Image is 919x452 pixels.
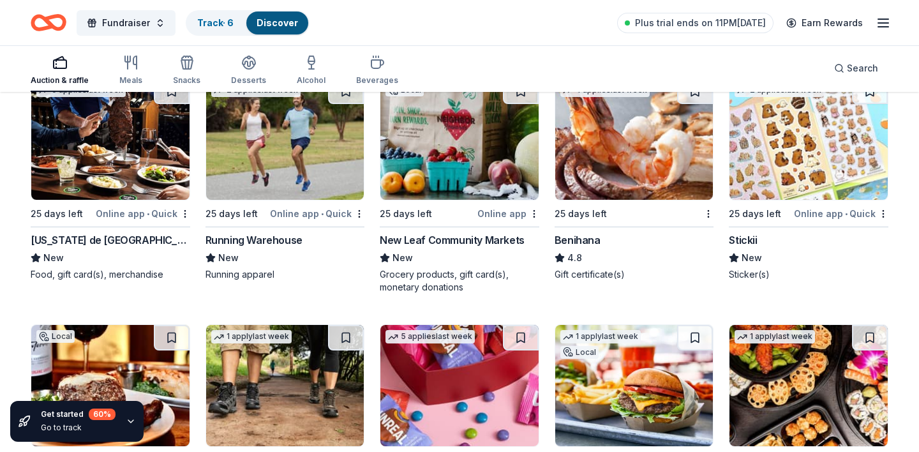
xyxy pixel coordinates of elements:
button: Desserts [231,50,266,92]
a: Track· 6 [197,17,234,28]
div: Benihana [555,232,601,248]
div: Get started [41,409,116,420]
span: • [845,209,848,219]
span: New [218,250,239,266]
div: Meals [119,75,142,86]
button: Alcohol [297,50,325,92]
div: Snacks [173,75,200,86]
div: Beverages [356,75,398,86]
div: Go to track [41,423,116,433]
div: [US_STATE] de [GEOGRAPHIC_DATA] [31,232,190,248]
div: Local [560,346,599,359]
div: Online app Quick [96,206,190,222]
img: Image for Stickii [729,79,888,200]
a: Image for New Leaf Community MarketsLocal25 days leftOnline appNew Leaf Community MarketsNewGroce... [380,78,539,294]
div: 25 days left [729,206,781,222]
div: 25 days left [31,206,83,222]
img: Image for Cattlemens [31,325,190,446]
button: Fundraiser [77,10,176,36]
div: 1 apply last week [735,330,815,343]
div: Grocery products, gift card(s), monetary donations [380,268,539,294]
div: Local [36,330,75,343]
div: 25 days left [205,206,258,222]
a: Image for Stickii2 applieslast week25 days leftOnline app•QuickStickiiNewSticker(s) [729,78,888,281]
span: New [392,250,413,266]
div: 25 days left [555,206,607,222]
img: Image for Texas de Brazil [31,79,190,200]
div: Running Warehouse [205,232,303,248]
div: Gift certificate(s) [555,268,714,281]
a: Home [31,8,66,38]
img: Image for Big 5 Sporting Goods [206,325,364,446]
button: Beverages [356,50,398,92]
div: 5 applies last week [385,330,475,343]
a: Plus trial ends on 11PM[DATE] [617,13,773,33]
div: Stickii [729,232,757,248]
div: Online app [477,206,539,222]
span: New [43,250,64,266]
span: 4.8 [567,250,582,266]
span: Fundraiser [102,15,150,31]
div: 1 apply last week [211,330,292,343]
div: Food, gift card(s), merchandise [31,268,190,281]
span: New [742,250,762,266]
div: New Leaf Community Markets [380,232,525,248]
a: Image for Texas de Brazil6 applieslast week25 days leftOnline app•Quick[US_STATE] de [GEOGRAPHIC_... [31,78,190,281]
img: Image for UnReal Candy [380,325,539,446]
img: Image for Benihana [555,79,714,200]
span: • [321,209,324,219]
a: Image for Benihana4 applieslast week25 days leftBenihana4.8Gift certificate(s) [555,78,714,281]
span: • [147,209,149,219]
div: Alcohol [297,75,325,86]
div: Sticker(s) [729,268,888,281]
button: Track· 6Discover [186,10,310,36]
div: Auction & raffle [31,75,89,86]
div: 1 apply last week [560,330,641,343]
button: Auction & raffle [31,50,89,92]
button: Meals [119,50,142,92]
span: Plus trial ends on 11PM[DATE] [635,15,766,31]
div: Running apparel [205,268,365,281]
img: Image for RA Sushi [729,325,888,446]
img: Image for Running Warehouse [206,79,364,200]
img: Image for New Leaf Community Markets [380,79,539,200]
div: Online app Quick [794,206,888,222]
a: Earn Rewards [779,11,870,34]
div: Desserts [231,75,266,86]
button: Search [824,56,888,81]
a: Image for Running Warehouse2 applieslast week25 days leftOnline app•QuickRunning WarehouseNewRunn... [205,78,365,281]
span: Search [847,61,878,76]
a: Discover [257,17,298,28]
div: 25 days left [380,206,432,222]
img: Image for Gott's Roadside [555,325,714,446]
div: 60 % [89,409,116,420]
div: Online app Quick [270,206,364,222]
button: Snacks [173,50,200,92]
